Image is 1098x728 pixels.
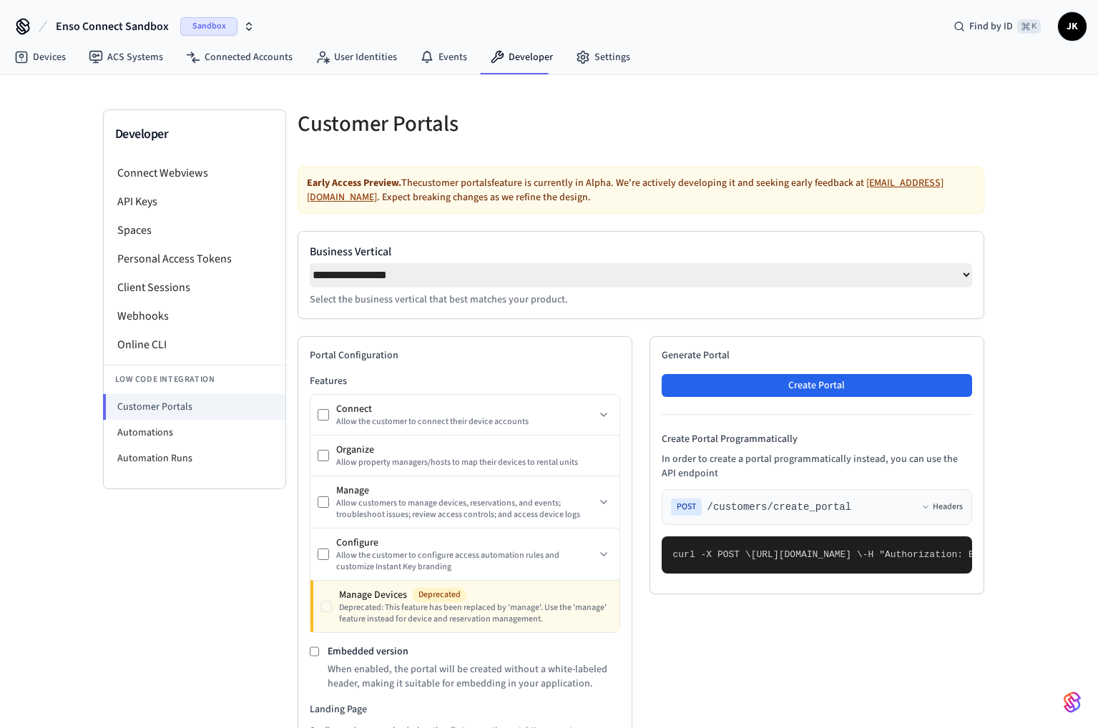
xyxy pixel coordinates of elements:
[1064,691,1081,714] img: SeamLogoGradient.69752ec5.svg
[104,159,285,187] li: Connect Webviews
[336,498,595,521] div: Allow customers to manage devices, reservations, and events; troubleshoot issues; review access c...
[104,245,285,273] li: Personal Access Tokens
[339,588,612,602] div: Manage Devices
[175,44,304,70] a: Connected Accounts
[104,446,285,471] li: Automation Runs
[104,420,285,446] li: Automations
[336,550,595,573] div: Allow the customer to configure access automation rules and customize Instant Key branding
[339,602,612,625] div: Deprecated: This feature has been replaced by 'manage'. Use the 'manage' feature instead for devi...
[104,330,285,359] li: Online CLI
[328,644,408,659] label: Embedded version
[336,416,595,428] div: Allow the customer to connect their device accounts
[180,17,237,36] span: Sandbox
[328,662,620,691] p: When enabled, the portal will be created without a white-labeled header, making it suitable for e...
[413,588,466,602] span: Deprecated
[304,44,408,70] a: User Identities
[298,109,632,139] h5: Customer Portals
[751,549,863,560] span: [URL][DOMAIN_NAME] \
[408,44,479,70] a: Events
[310,292,972,307] p: Select the business vertical that best matches your product.
[662,374,972,397] button: Create Portal
[310,243,972,260] label: Business Vertical
[1058,12,1087,41] button: JK
[1017,19,1041,34] span: ⌘ K
[103,394,285,420] li: Customer Portals
[104,273,285,302] li: Client Sessions
[671,498,702,516] span: POST
[662,452,972,481] p: In order to create a portal programmatically instead, you can use the API endpoint
[310,374,620,388] h3: Features
[662,348,972,363] h2: Generate Portal
[56,18,169,35] span: Enso Connect Sandbox
[104,302,285,330] li: Webhooks
[336,483,595,498] div: Manage
[673,549,751,560] span: curl -X POST \
[104,187,285,216] li: API Keys
[310,702,620,717] h3: Landing Page
[104,216,285,245] li: Spaces
[336,457,612,468] div: Allow property managers/hosts to map their devices to rental units
[298,167,984,214] div: The customer portals feature is currently in Alpha. We're actively developing it and seeking earl...
[921,501,963,513] button: Headers
[942,14,1052,39] div: Find by ID⌘ K
[3,44,77,70] a: Devices
[336,443,612,457] div: Organize
[336,402,595,416] div: Connect
[310,348,620,363] h2: Portal Configuration
[707,500,852,514] span: /customers/create_portal
[662,432,972,446] h4: Create Portal Programmatically
[104,365,285,394] li: Low Code Integration
[969,19,1013,34] span: Find by ID
[77,44,175,70] a: ACS Systems
[307,176,943,205] a: [EMAIL_ADDRESS][DOMAIN_NAME]
[336,536,595,550] div: Configure
[479,44,564,70] a: Developer
[115,124,274,144] h3: Developer
[307,176,401,190] strong: Early Access Preview.
[564,44,642,70] a: Settings
[1059,14,1085,39] span: JK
